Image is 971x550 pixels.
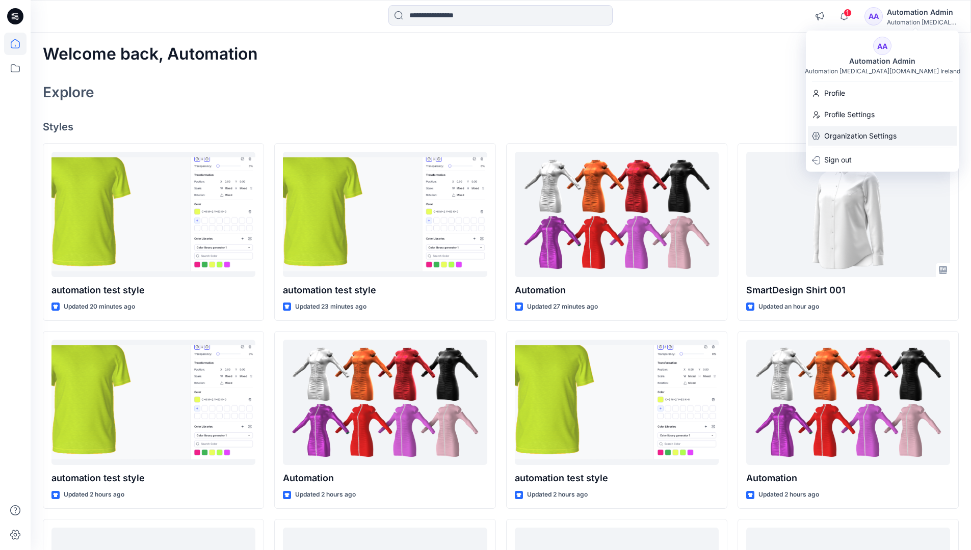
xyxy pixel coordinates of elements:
[283,152,487,278] a: automation test style
[64,301,135,312] p: Updated 20 minutes ago
[283,283,487,297] p: automation test style
[824,126,897,146] p: Organization Settings
[824,105,875,124] p: Profile Settings
[887,18,958,26] div: Automation [MEDICAL_DATA]...
[806,105,959,124] a: Profile Settings
[805,67,960,75] div: Automation [MEDICAL_DATA][DOMAIN_NAME] Ireland
[746,340,950,465] a: Automation
[758,489,819,500] p: Updated 2 hours ago
[283,340,487,465] a: Automation
[887,6,958,18] div: Automation Admin
[746,471,950,485] p: Automation
[746,152,950,278] a: SmartDesign Shirt 001
[873,37,891,55] div: AA
[527,301,598,312] p: Updated 27 minutes ago
[51,152,255,278] a: automation test style
[746,283,950,297] p: SmartDesign Shirt 001
[824,150,852,170] p: Sign out
[51,340,255,465] a: automation test style
[43,84,94,100] h2: Explore
[515,340,719,465] a: automation test style
[515,283,719,297] p: Automation
[806,126,959,146] a: Organization Settings
[843,55,922,67] div: Automation Admin
[864,7,883,25] div: AA
[515,471,719,485] p: automation test style
[43,45,258,64] h2: Welcome back, Automation
[824,84,845,103] p: Profile
[51,283,255,297] p: automation test style
[295,301,366,312] p: Updated 23 minutes ago
[51,471,255,485] p: automation test style
[527,489,588,500] p: Updated 2 hours ago
[283,471,487,485] p: Automation
[43,121,959,133] h4: Styles
[64,489,124,500] p: Updated 2 hours ago
[806,84,959,103] a: Profile
[844,9,852,17] span: 1
[295,489,356,500] p: Updated 2 hours ago
[758,301,819,312] p: Updated an hour ago
[515,152,719,278] a: Automation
